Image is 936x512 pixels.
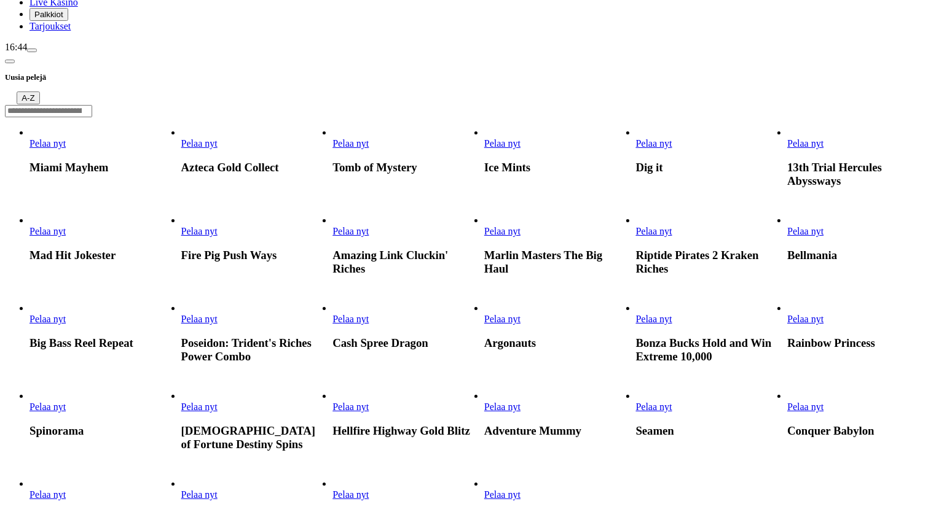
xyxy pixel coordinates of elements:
[29,161,173,174] h3: Miami Mayhem
[636,161,780,174] h3: Dig it
[181,314,218,324] a: Poseidon: Trident's Riches Power Combo
[332,226,369,236] a: Amazing Link Cluckin' Riches
[29,226,66,236] a: Mad Hit Jokester
[181,489,218,500] span: Pelaa nyt
[787,401,824,412] span: Pelaa nyt
[181,249,325,262] h3: Fire Pig Push Ways
[181,138,218,149] a: Azteca Gold Collect
[484,424,628,438] h3: Adventure Mummy
[29,336,173,350] h3: Big Bass Reel Repeat
[29,401,66,412] span: Pelaa nyt
[787,127,931,188] article: 13th Trial Hercules Abyssways
[636,424,780,438] h3: Seamen
[636,127,780,174] article: Dig it
[787,215,931,262] article: Bellmania
[29,390,173,438] article: Spinorama
[332,489,369,500] a: Bigger Piggy Bank
[29,489,66,500] a: Pirate Bonanza 2
[636,226,672,236] a: Riptide Pirates 2 Kraken Riches
[332,161,476,174] h3: Tomb of Mystery
[332,314,369,324] a: Cash Spree Dragon
[787,336,931,350] h3: Rainbow Princess
[636,314,672,324] span: Pelaa nyt
[636,249,780,276] h3: Riptide Pirates 2 Kraken Riches
[484,489,521,500] a: Starlight Wins
[484,489,521,500] span: Pelaa nyt
[29,314,66,324] span: Pelaa nyt
[332,138,369,149] a: Tomb of Mystery
[787,161,931,188] h3: 13th Trial Hercules Abyssways
[484,138,521,149] a: Ice Mints
[181,303,325,363] article: Poseidon: Trident's Riches Power Combo
[332,138,369,149] span: Pelaa nyt
[181,138,218,149] span: Pelaa nyt
[484,314,521,324] span: Pelaa nyt
[484,226,521,236] a: Marlin Masters The Big Haul
[484,314,521,324] a: Argonauts
[484,138,521,149] span: Pelaa nyt
[29,249,173,262] h3: Mad Hit Jokester
[484,226,521,236] span: Pelaa nyt
[29,424,173,438] h3: Spinorama
[332,489,369,500] span: Pelaa nyt
[34,10,63,19] span: Palkkiot
[22,93,34,103] span: A-Z
[181,314,218,324] span: Pelaa nyt
[29,401,66,412] a: Spinorama
[29,138,66,149] span: Pelaa nyt
[181,401,218,412] a: Lady of Fortune Destiny Spins
[29,303,173,350] article: Big Bass Reel Repeat
[332,314,369,324] span: Pelaa nyt
[636,215,780,276] article: Riptide Pirates 2 Kraken Riches
[181,215,325,262] article: Fire Pig Push Ways
[484,249,628,276] h3: Marlin Masters The Big Haul
[332,401,369,412] span: Pelaa nyt
[181,390,325,451] article: Lady of Fortune Destiny Spins
[181,127,325,174] article: Azteca Gold Collect
[787,226,824,236] a: Bellmania
[332,249,476,276] h3: Amazing Link Cluckin' Riches
[636,336,780,363] h3: Bonza Bucks Hold and Win Extreme 10,000
[181,489,218,500] a: Zeus Hyper Frames
[17,91,39,104] button: A-Z
[332,401,369,412] a: Hellfire Highway Gold Blitz
[636,226,672,236] span: Pelaa nyt
[29,127,173,174] article: Miami Mayhem
[636,138,672,149] span: Pelaa nyt
[787,303,931,350] article: Rainbow Princess
[332,215,476,276] article: Amazing Link Cluckin' Riches
[181,226,218,236] span: Pelaa nyt
[332,424,476,438] h3: Hellfire Highway Gold Blitz
[787,226,824,236] span: Pelaa nyt
[787,390,931,438] article: Conquer Babylon
[29,489,66,500] span: Pelaa nyt
[484,390,628,438] article: Adventure Mummy
[636,314,672,324] a: Bonza Bucks Hold and Win Extreme 10,000
[29,21,71,31] a: Tarjoukset
[484,401,521,412] a: Adventure Mummy
[484,303,628,350] article: Argonauts
[787,138,824,149] a: 13th Trial Hercules Abyssways
[636,303,780,363] article: Bonza Bucks Hold and Win Extreme 10,000
[5,60,15,63] button: chevron-left icon
[787,138,824,149] span: Pelaa nyt
[332,226,369,236] span: Pelaa nyt
[636,138,672,149] a: Dig it
[29,8,68,21] button: Palkkiot
[181,401,218,412] span: Pelaa nyt
[787,314,824,324] span: Pelaa nyt
[636,401,672,412] a: Seamen
[181,161,325,174] h3: Azteca Gold Collect
[332,127,476,174] article: Tomb of Mystery
[484,127,628,174] article: Ice Mints
[5,42,27,52] span: 16:44
[484,336,628,350] h3: Argonauts
[29,138,66,149] a: Miami Mayhem
[484,401,521,412] span: Pelaa nyt
[29,226,66,236] span: Pelaa nyt
[29,314,66,324] a: Big Bass Reel Repeat
[5,105,92,117] input: Search
[636,401,672,412] span: Pelaa nyt
[636,390,780,438] article: Seamen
